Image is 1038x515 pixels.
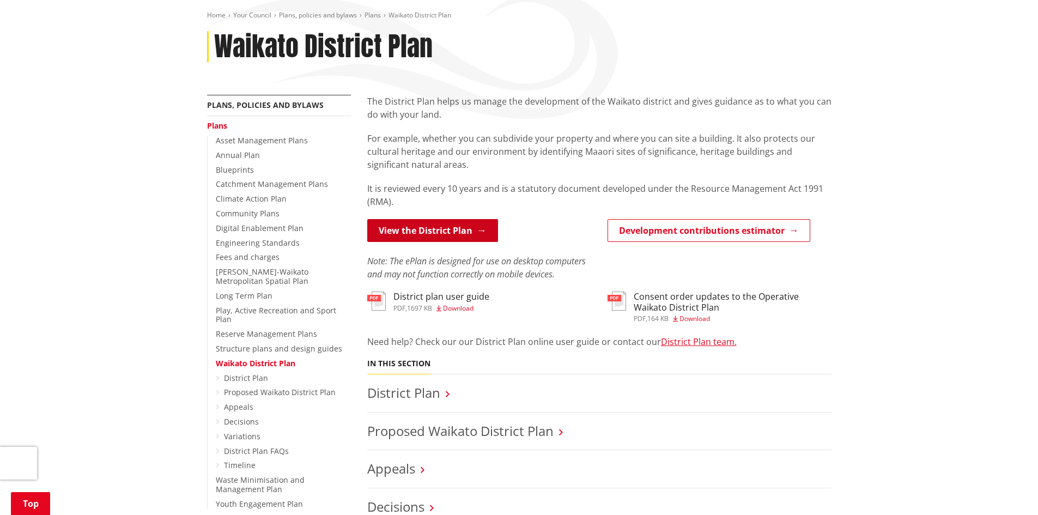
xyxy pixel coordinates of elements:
[216,266,308,286] a: [PERSON_NAME]-Waikato Metropolitan Spatial Plan
[365,10,381,20] a: Plans
[367,182,831,208] p: It is reviewed every 10 years and is a statutory document developed under the Resource Management...
[216,358,295,368] a: Waikato District Plan
[216,305,336,325] a: Play, Active Recreation and Sport Plan
[233,10,271,20] a: Your Council
[367,132,831,171] p: For example, whether you can subdivide your property and where you can site a building. It also p...
[389,10,451,20] span: Waikato District Plan
[608,219,810,242] a: Development contributions estimator
[279,10,357,20] a: Plans, policies and bylaws
[224,402,253,412] a: Appeals
[216,165,254,175] a: Blueprints
[216,329,317,339] a: Reserve Management Plans
[216,208,280,219] a: Community Plans
[216,290,272,301] a: Long Term Plan
[367,459,415,477] a: Appeals
[224,446,289,456] a: District Plan FAQs
[443,304,474,313] span: Download
[207,10,226,20] a: Home
[393,304,405,313] span: pdf
[634,314,646,323] span: pdf
[367,292,386,311] img: document-pdf.svg
[608,292,831,322] a: Consent order updates to the Operative Waikato District Plan pdf,164 KB Download
[608,292,626,311] img: document-pdf.svg
[224,373,268,383] a: District Plan
[216,252,280,262] a: Fees and charges
[367,95,831,121] p: The District Plan helps us manage the development of the Waikato district and gives guidance as t...
[367,384,440,402] a: District Plan
[11,492,50,515] a: Top
[634,292,831,312] h3: Consent order updates to the Operative Waikato District Plan
[216,135,308,146] a: Asset Management Plans
[216,238,300,248] a: Engineering Standards
[634,316,831,322] div: ,
[224,387,336,397] a: Proposed Waikato District Plan
[216,499,303,509] a: Youth Engagement Plan
[367,219,498,242] a: View the District Plan
[393,292,489,302] h3: District plan user guide
[216,223,303,233] a: Digital Enablement Plan
[207,120,227,131] a: Plans
[224,431,260,441] a: Variations
[367,335,831,348] p: Need help? Check our our District Plan online user guide or contact our
[367,255,586,280] em: Note: The ePlan is designed for use on desktop computers and may not function correctly on mobile...
[679,314,710,323] span: Download
[224,416,259,427] a: Decisions
[988,469,1027,508] iframe: Messenger Launcher
[367,359,430,368] h5: In this section
[367,422,554,440] a: Proposed Waikato District Plan
[407,304,432,313] span: 1697 KB
[207,100,324,110] a: Plans, policies and bylaws
[216,179,328,189] a: Catchment Management Plans
[393,305,489,312] div: ,
[216,475,305,494] a: Waste Minimisation and Management Plan
[216,193,287,204] a: Climate Action Plan
[367,292,489,311] a: District plan user guide pdf,1697 KB Download
[661,336,737,348] a: District Plan team.
[207,11,831,20] nav: breadcrumb
[216,150,260,160] a: Annual Plan
[216,343,342,354] a: Structure plans and design guides
[647,314,669,323] span: 164 KB
[214,31,433,63] h1: Waikato District Plan
[224,460,256,470] a: Timeline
